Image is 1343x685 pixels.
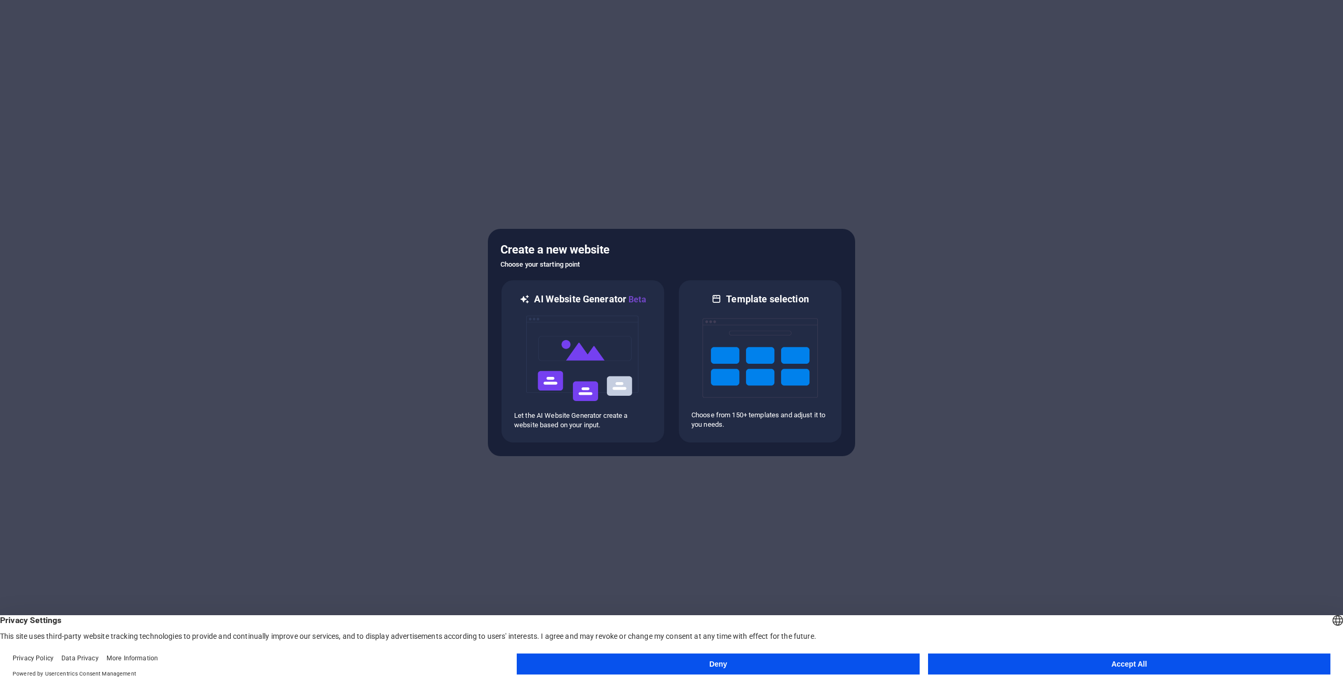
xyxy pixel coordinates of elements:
[678,279,843,444] div: Template selectionChoose from 150+ templates and adjust it to you needs.
[500,241,843,258] h5: Create a new website
[626,294,646,304] span: Beta
[500,279,665,444] div: AI Website GeneratorBetaaiLet the AI Website Generator create a website based on your input.
[726,293,808,305] h6: Template selection
[534,293,646,306] h6: AI Website Generator
[525,306,641,411] img: ai
[500,258,843,271] h6: Choose your starting point
[691,410,829,429] p: Choose from 150+ templates and adjust it to you needs.
[514,411,652,430] p: Let the AI Website Generator create a website based on your input.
